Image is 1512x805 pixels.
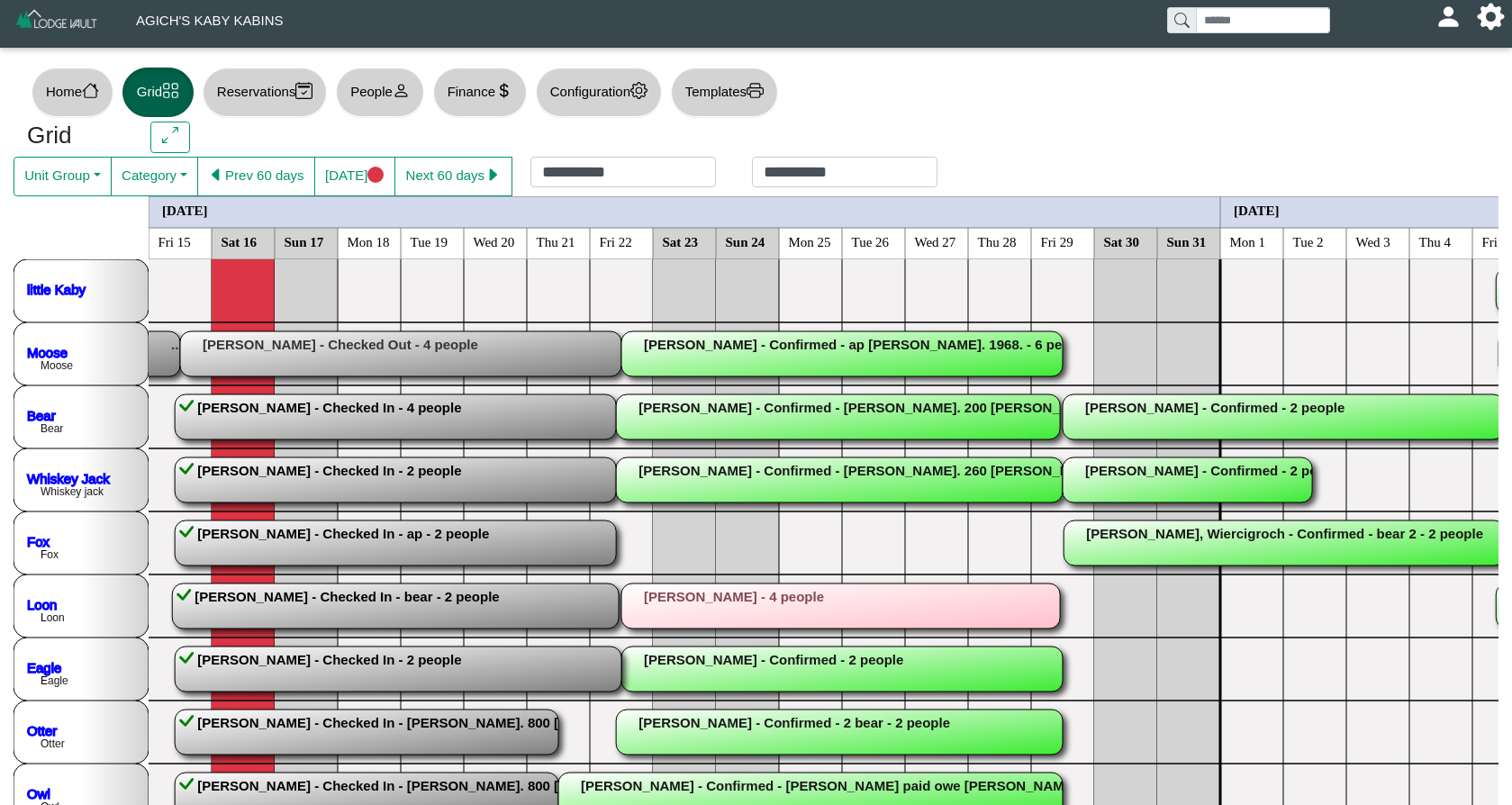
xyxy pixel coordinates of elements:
text: Wed 27 [915,234,956,249]
text: Thu 21 [537,234,575,249]
input: Check out [752,157,937,187]
text: Tue 26 [852,234,890,249]
button: caret left fillPrev 60 days [197,157,315,196]
a: Whiskey Jack [27,470,110,485]
a: little Kaby [27,281,86,296]
button: Gridgrid [122,68,194,117]
text: Thu 4 [1419,234,1452,249]
svg: printer [747,82,764,99]
button: Financecurrency dollar [433,68,527,117]
a: Moose [27,344,68,359]
text: Fox [41,548,59,561]
svg: currency dollar [495,82,512,99]
text: Mon 25 [789,234,831,249]
a: Loon [27,596,57,611]
text: Thu 28 [978,234,1017,249]
button: Unit Group [14,157,112,196]
text: Tue 2 [1293,234,1324,249]
button: Reservationscalendar2 check [203,68,327,117]
svg: person fill [1442,10,1455,23]
svg: caret left fill [208,167,225,184]
svg: grid [162,82,179,99]
button: Templatesprinter [671,68,778,117]
text: Wed 20 [474,234,515,249]
svg: caret right fill [484,167,502,184]
button: Peopleperson [336,68,423,117]
svg: search [1174,13,1189,27]
button: [DATE]circle fill [314,157,395,196]
input: Check in [530,157,716,187]
text: Sun 17 [285,234,324,249]
a: Bear [27,407,56,422]
text: Whiskey jack [41,485,104,498]
text: [DATE] [162,203,208,217]
text: Wed 3 [1356,234,1390,249]
button: Homehouse [32,68,113,117]
text: Loon [41,611,65,624]
text: Fri 15 [158,234,191,249]
text: Sun 24 [726,234,765,249]
text: Fri 29 [1041,234,1073,249]
a: Owl [27,785,50,800]
text: [DATE] [1234,203,1280,217]
svg: calendar2 check [295,82,312,99]
a: Otter [27,722,57,737]
button: arrows angle expand [150,122,189,154]
svg: gear [630,82,647,99]
text: Fri 5 [1482,234,1508,249]
button: Category [111,157,198,196]
text: Sat 30 [1104,234,1140,249]
text: Tue 19 [411,234,448,249]
text: Eagle [41,674,68,687]
svg: house [82,82,99,99]
button: Next 60 dayscaret right fill [394,157,512,196]
text: Moose [41,359,73,372]
a: Fox [27,533,50,548]
text: Fri 22 [600,234,632,249]
svg: gear fill [1484,10,1498,23]
text: Sat 16 [222,234,258,249]
svg: arrows angle expand [162,127,179,144]
text: Otter [41,737,65,750]
text: Mon 18 [348,234,390,249]
img: Z [14,7,100,39]
text: Sat 23 [663,234,699,249]
text: Mon 1 [1230,234,1266,249]
text: Sun 31 [1167,234,1207,249]
h3: Grid [27,122,123,150]
a: Eagle [27,659,61,674]
svg: person [393,82,410,99]
button: Configurationgear [536,68,662,117]
svg: circle fill [367,167,385,184]
text: Bear [41,422,63,435]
